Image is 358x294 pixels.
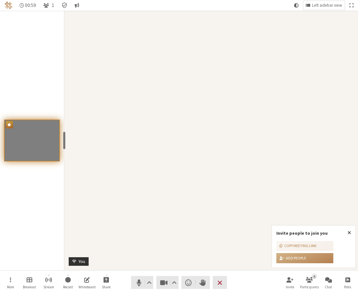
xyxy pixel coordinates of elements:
[102,285,110,289] span: Share
[312,3,342,8] span: Left sidebar view
[59,274,77,291] button: Start recording
[5,2,12,9] img: Iotum
[59,1,70,10] div: Meeting details Encryption enabled
[325,285,332,289] span: Chat
[181,276,196,289] button: Send a reaction
[63,285,73,289] span: Record
[213,276,227,289] button: End or leave meeting
[79,285,96,289] span: Whiteboard
[320,274,337,291] button: Open chat
[156,276,179,289] button: Stop video (Alt+V)
[300,285,319,289] span: Participants
[279,243,317,249] div: Copy meeting link
[72,1,82,10] button: Conversation
[63,132,66,149] div: resize
[303,1,345,10] button: Change layout
[276,241,333,251] button: Copy meeting link
[64,11,358,270] section: Participant
[2,274,19,291] button: Open menu
[21,274,38,291] button: Manage Breakout Rooms
[343,225,355,240] button: Close popover
[170,276,178,289] button: Video setting
[347,1,356,10] button: Fullscreen
[97,274,115,291] button: Start sharing
[145,276,153,289] button: Audio settings
[43,285,54,289] span: Stream
[41,1,57,10] button: Open participant list
[286,285,294,289] span: Invite
[76,258,87,265] div: You
[339,274,356,291] button: Open poll
[312,273,317,278] div: 1
[292,1,301,10] button: Using system theme
[40,274,58,291] button: Start streaming
[344,285,351,289] span: Polls
[281,274,299,291] button: Invite participants (Alt+I)
[23,285,36,289] span: Breakout
[276,230,328,236] label: Invite people to join you
[52,3,54,8] span: 1
[78,274,96,291] button: Open shared whiteboard
[300,274,318,291] button: Open participant list
[25,3,36,8] span: 00:59
[7,285,14,289] span: More
[131,276,153,289] button: Mute (Alt+A)
[196,276,210,289] button: Raise hand
[17,1,39,10] div: Timer
[276,253,333,263] button: Add people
